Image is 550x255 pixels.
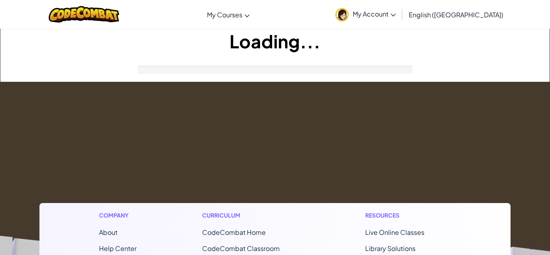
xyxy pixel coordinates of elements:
a: Help Center [99,244,136,253]
span: CodeCombat Home [202,228,266,236]
span: My Account [353,10,396,18]
a: My Courses [203,4,254,25]
h1: Company [99,211,136,220]
h1: Curriculum [202,211,300,220]
a: Live Online Classes [365,228,424,236]
a: English ([GEOGRAPHIC_DATA]) [405,4,507,25]
span: My Courses [207,10,242,19]
a: About [99,228,118,236]
a: Library Solutions [365,244,416,253]
img: avatar [335,8,349,21]
a: My Account [331,2,400,27]
h1: Loading... [0,29,550,54]
a: CodeCombat Classroom [202,244,280,253]
span: English ([GEOGRAPHIC_DATA]) [409,10,503,19]
img: CodeCombat logo [49,6,119,23]
h1: Resources [365,211,451,220]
